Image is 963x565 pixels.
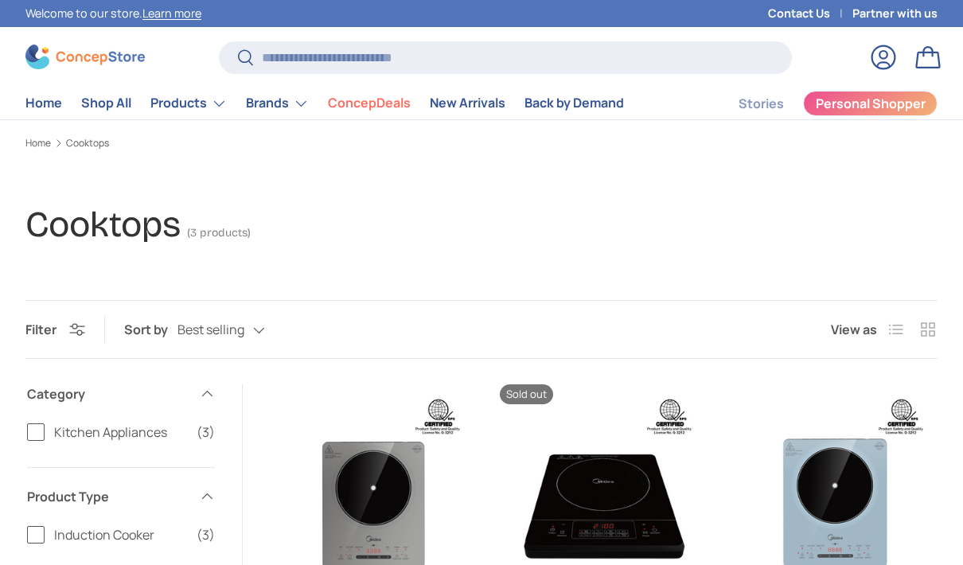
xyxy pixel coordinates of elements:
a: Partner with us [852,5,938,22]
span: View as [831,320,877,339]
a: Personal Shopper [803,91,938,116]
a: Learn more [142,6,201,21]
span: Filter [25,321,57,338]
span: Personal Shopper [816,97,926,110]
a: Back by Demand [524,88,624,119]
summary: Product Type [27,468,215,525]
nav: Secondary [700,88,938,119]
a: Products [150,88,227,119]
label: Sort by [124,320,177,339]
span: Product Type [27,487,189,506]
span: Best selling [177,322,244,337]
a: Home [25,88,62,119]
button: Filter [25,321,85,338]
span: Sold out [500,384,553,404]
span: (3 products) [187,226,251,240]
summary: Category [27,365,215,423]
a: Contact Us [768,5,852,22]
a: Shop All [81,88,131,119]
summary: Products [141,88,236,119]
a: ConcepDeals [328,88,411,119]
a: Stories [739,88,784,119]
a: New Arrivals [430,88,505,119]
h1: Cooktops [25,203,181,246]
button: Best selling [177,316,297,344]
span: Induction Cooker [54,525,187,544]
span: Kitchen Appliances [54,423,187,442]
span: (3) [197,423,215,442]
a: Home [25,138,51,148]
a: Cooktops [66,138,109,148]
span: Category [27,384,189,403]
img: ConcepStore [25,45,145,69]
p: Welcome to our store. [25,5,201,22]
span: (3) [197,525,215,544]
nav: Primary [25,88,624,119]
nav: Breadcrumbs [25,136,938,150]
a: Brands [246,88,309,119]
summary: Brands [236,88,318,119]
